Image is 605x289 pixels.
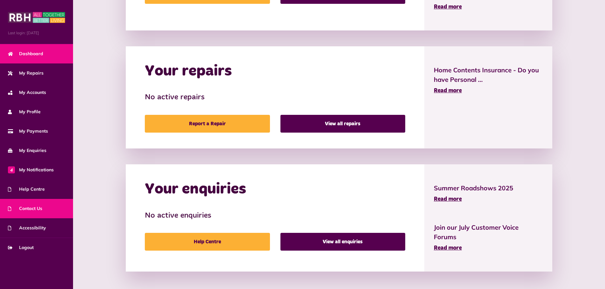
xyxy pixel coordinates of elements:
span: Read more [434,245,462,251]
img: MyRBH [8,11,65,24]
a: Summer Roadshows 2025 Read more [434,183,543,204]
span: My Repairs [8,70,44,76]
h3: No active repairs [145,93,405,102]
span: My Enquiries [8,147,46,154]
h3: No active enquiries [145,211,405,220]
span: Home Contents Insurance - Do you have Personal ... [434,65,543,84]
span: Last login: [DATE] [8,30,65,36]
a: Help Centre [145,233,270,251]
a: Home Contents Insurance - Do you have Personal ... Read more [434,65,543,95]
a: Report a Repair [145,115,270,133]
h2: Your enquiries [145,180,246,199]
span: My Notifications [8,167,54,173]
span: Contact Us [8,205,42,212]
span: Dashboard [8,50,43,57]
span: Read more [434,4,462,10]
span: Help Centre [8,186,45,193]
a: View all enquiries [280,233,405,251]
span: Accessibility [8,225,46,231]
span: Read more [434,88,462,94]
span: My Profile [8,108,41,115]
span: Logout [8,244,34,251]
span: Read more [434,196,462,202]
span: Summer Roadshows 2025 [434,183,543,193]
span: Join our July Customer Voice Forums [434,223,543,242]
a: View all repairs [280,115,405,133]
span: My Payments [8,128,48,135]
a: Join our July Customer Voice Forums Read more [434,223,543,253]
h2: Your repairs [145,62,232,81]
span: 4 [8,166,15,173]
span: My Accounts [8,89,46,96]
